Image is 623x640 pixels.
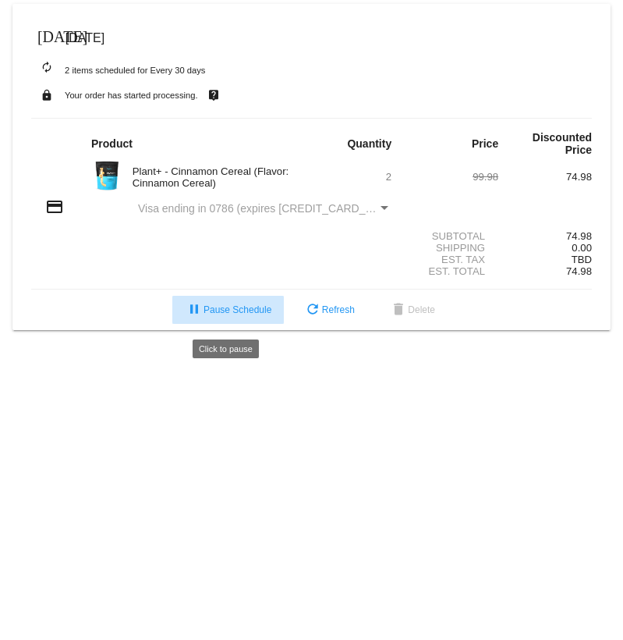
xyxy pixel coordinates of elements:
span: Pause Schedule [185,304,271,315]
div: 74.98 [498,230,592,242]
mat-icon: pause [185,301,204,320]
button: Refresh [291,296,367,324]
strong: Quantity [347,137,391,150]
div: Est. Total [405,265,498,277]
button: Delete [377,296,448,324]
button: Pause Schedule [172,296,284,324]
img: Image-1-Carousel-Plant-Cinamon-Cereal-1000x1000-Transp.png [91,160,122,191]
small: Your order has started processing. [65,91,198,100]
strong: Price [472,137,498,150]
strong: Product [91,137,133,150]
mat-icon: lock [37,85,56,105]
small: 2 items scheduled for Every 30 days [31,66,205,75]
span: 74.98 [566,265,592,277]
span: Visa ending in 0786 (expires [CREDIT_CARD_DATA]) [138,202,399,215]
div: Shipping [405,242,498,254]
div: 74.98 [498,171,592,183]
mat-icon: refresh [303,301,322,320]
div: Plant+ - Cinnamon Cereal (Flavor: Cinnamon Cereal) [125,165,312,189]
span: 2 [386,171,391,183]
mat-icon: [DATE] [37,26,56,44]
span: 0.00 [572,242,592,254]
mat-icon: live_help [204,85,223,105]
span: Delete [389,304,435,315]
strong: Discounted Price [533,131,592,156]
mat-icon: delete [389,301,408,320]
span: TBD [572,254,592,265]
mat-icon: credit_card [45,197,64,216]
div: Est. Tax [405,254,498,265]
mat-icon: autorenew [37,59,56,77]
mat-select: Payment Method [138,202,391,215]
span: Refresh [303,304,355,315]
div: 99.98 [405,171,498,183]
div: Subtotal [405,230,498,242]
